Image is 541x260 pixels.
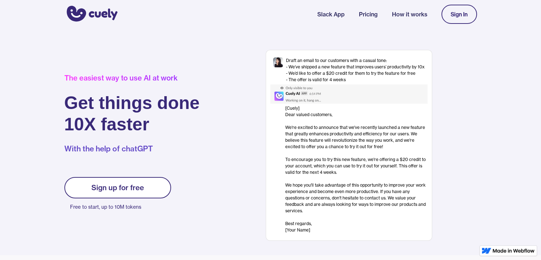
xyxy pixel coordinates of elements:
div: Sign up for free [91,183,144,192]
h1: Get things done 10X faster [64,92,200,135]
a: How it works [392,10,427,19]
a: Pricing [359,10,378,19]
a: Sign In [441,5,477,24]
div: Draft an email to our customers with a casual tone: - We’ve shipped a new feature that improves u... [286,57,425,83]
div: Sign In [451,11,468,17]
a: home [64,1,118,27]
a: Slack App [317,10,345,19]
img: Made in Webflow [493,249,535,253]
a: Sign up for free [64,177,171,198]
p: Free to start, up to 10M tokens [70,202,171,212]
div: The easiest way to use AI at work [64,74,200,82]
div: [Cuely] Dear valued customers, ‍ We're excited to announce that we've recently launched a new fea... [285,105,428,233]
p: With the help of chatGPT [64,144,200,154]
